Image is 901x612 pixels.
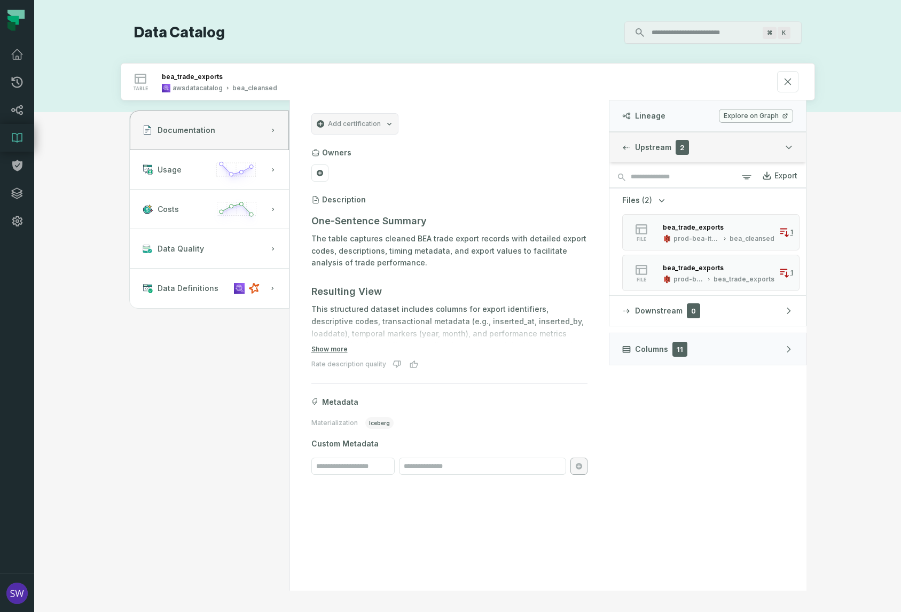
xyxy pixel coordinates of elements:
h3: Resulting View [311,284,587,299]
span: file [637,237,646,242]
span: 1 [790,269,793,277]
span: Columns [635,344,668,355]
span: Metadata [322,397,358,407]
h3: Description [322,194,366,205]
div: bea_cleansed [232,84,277,92]
div: prod-bea-it-bhl-public-cleansed/iceberg [673,234,720,243]
a: Explore on Graph [719,109,793,123]
button: Show more [311,345,348,354]
span: Documentation [158,125,215,136]
div: awsdatacatalog [173,84,223,92]
h3: Owners [322,147,351,158]
div: Rate description quality [311,360,386,368]
button: Downstream0 [609,296,806,326]
button: tableawsdatacatalogbea_cleansed [121,64,814,100]
button: Upstream2 [609,132,806,162]
span: Add certification [328,120,381,128]
span: 11 [672,342,687,357]
span: Press ⌘ + K to focus the search bar [763,27,777,39]
span: iceberg [365,417,394,429]
span: 0 [687,303,700,318]
span: 2 [676,140,689,155]
span: Upstream [635,142,671,153]
span: Lineage [635,111,665,121]
span: Data Quality [158,244,204,254]
a: Export [753,168,797,186]
h1: Data Catalog [134,23,225,42]
span: 1 [790,228,793,237]
div: bea_trade_exports [663,264,724,272]
button: Files(2) [622,195,667,206]
div: bea_trade_exports [714,275,774,284]
span: Press ⌘ + K to focus the search bar [778,27,790,39]
span: Materialization [311,419,358,427]
span: Data Definitions [158,283,218,294]
button: fileprod-bea-it-bhl-public-cleansed/icebergbea_cleansed1 [622,214,800,250]
div: Export [774,171,797,181]
div: bea_cleansed [730,234,774,243]
img: avatar of Shannon Wojcik [6,583,28,604]
span: Usage [158,164,182,175]
button: Add certification [311,113,398,135]
h3: One-Sentence Summary [311,214,587,229]
span: Files [622,195,640,206]
span: Downstream [635,305,683,316]
span: table [133,86,148,91]
button: fileprod-bea-it-bhl-public-rawbea_trade_exports1 [622,255,800,291]
span: Custom Metadata [311,438,587,449]
p: This structured dataset includes columns for export identifiers, descriptive codes, transactional... [311,303,587,364]
div: bea_trade_exports [663,223,724,231]
span: (2) [642,195,652,206]
div: prod-bea-it-bhl-public-raw [673,275,705,284]
span: file [637,277,646,283]
button: Columns11 [609,333,806,365]
span: Costs [158,204,179,215]
div: bea_trade_exports [162,73,223,81]
p: The table captures cleaned BEA trade export records with detailed export codes, descriptions, tim... [311,233,587,269]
